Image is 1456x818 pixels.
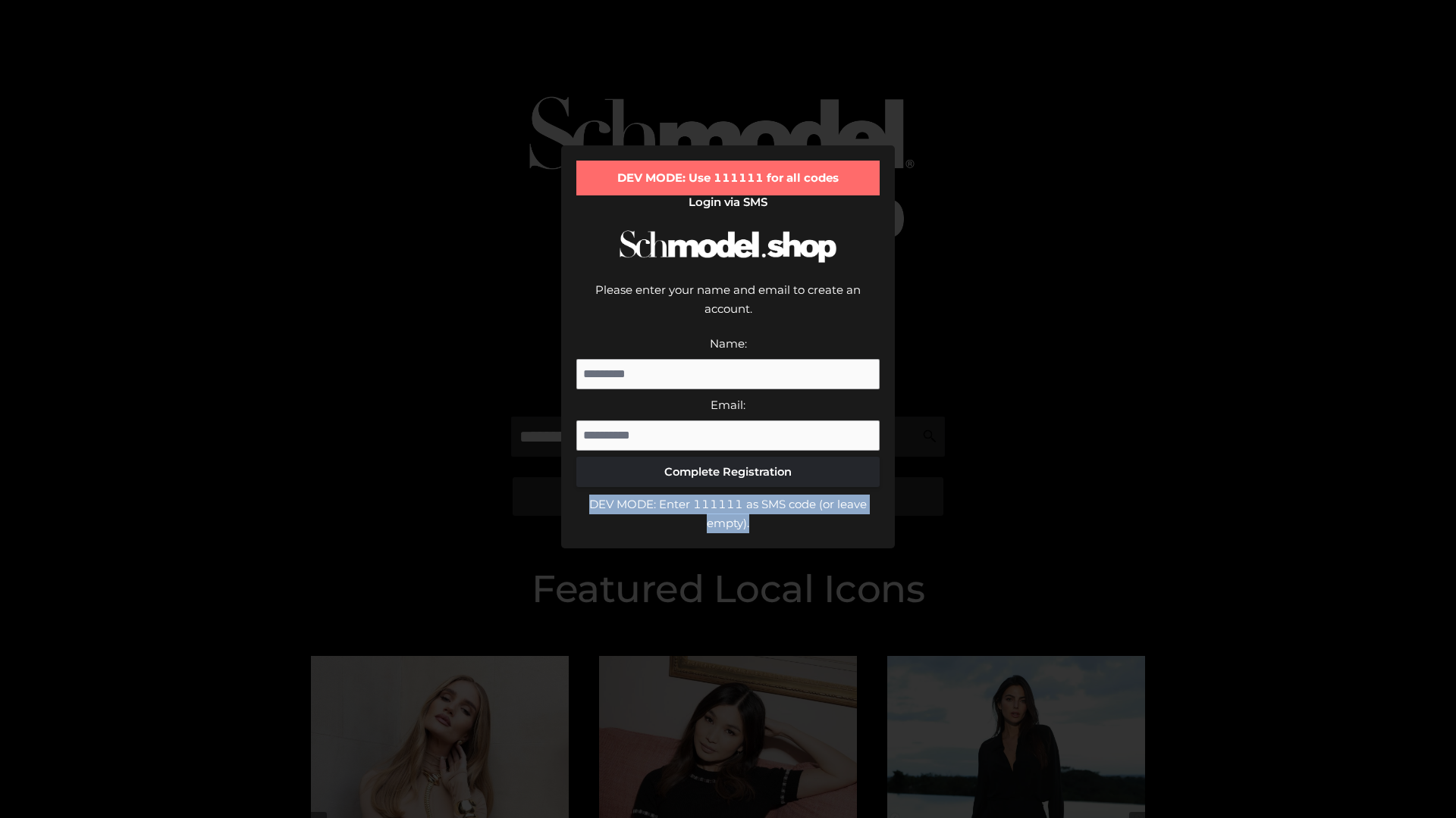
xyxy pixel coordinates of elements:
div: Please enter your name and email to create an account. [576,280,880,334]
button: Complete Registration [576,457,880,487]
label: Email: [711,398,745,412]
label: Name: [710,336,747,351]
img: Schmodel Logo [614,217,842,276]
div: DEV MODE: Use 111111 for all codes [576,161,880,195]
h2: Login via SMS [576,195,880,209]
div: DEV MODE: Enter 111111 as SMS code (or leave empty). [576,495,880,533]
